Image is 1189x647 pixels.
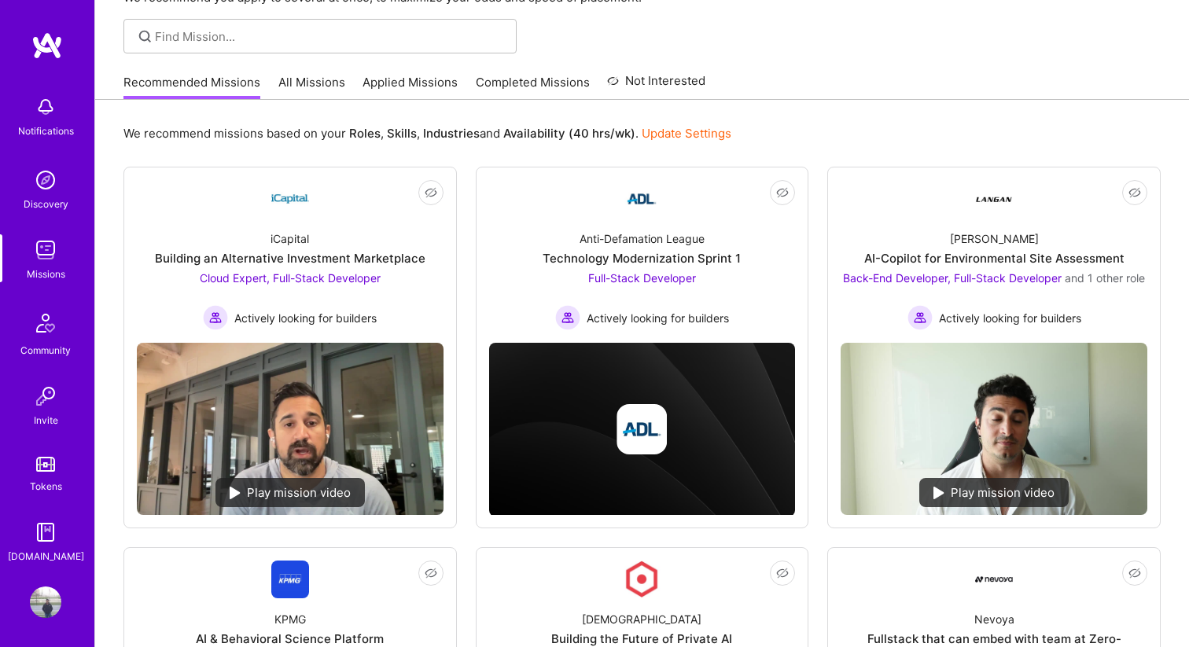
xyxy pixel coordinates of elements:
b: Industries [423,126,480,141]
div: Discovery [24,196,68,212]
img: Company logo [617,404,667,454]
div: iCapital [271,230,309,247]
a: Not Interested [607,72,705,100]
div: [DEMOGRAPHIC_DATA] [582,611,701,627]
a: Applied Missions [363,74,458,100]
a: Update Settings [642,126,731,141]
a: Completed Missions [476,74,590,100]
img: discovery [30,164,61,196]
img: Company Logo [975,561,1013,598]
i: icon EyeClosed [425,186,437,199]
p: We recommend missions based on your , , and . [123,125,731,142]
img: teamwork [30,234,61,266]
img: play [230,487,241,499]
div: Nevoya [974,611,1014,627]
div: Invite [34,412,58,428]
b: Roles [349,126,381,141]
img: Invite [30,380,61,412]
a: Company Logo[PERSON_NAME]AI-Copilot for Environmental Site AssessmentBack-End Developer, Full-Sta... [841,180,1147,330]
img: logo [31,31,63,60]
b: Skills [387,126,417,141]
div: AI & Behavioral Science Platform [196,630,384,647]
div: Missions [27,266,65,282]
a: All Missions [278,74,345,100]
img: Community [27,304,64,342]
i: icon EyeClosed [1128,567,1141,579]
img: bell [30,91,61,123]
a: Company LogoAnti-Defamation LeagueTechnology Modernization Sprint 1Full-Stack Developer Actively ... [489,180,796,330]
img: cover [489,343,796,516]
img: Actively looking for builders [907,305,933,330]
div: Tokens [30,478,62,494]
img: guide book [30,516,61,548]
div: Play mission video [215,478,365,507]
i: icon SearchGrey [136,28,154,46]
img: No Mission [137,343,444,515]
img: User Avatar [30,586,61,618]
img: Company Logo [975,180,1013,218]
div: Technology Modernization Sprint 1 [543,250,741,267]
div: AI-Copilot for Environmental Site Assessment [864,250,1125,267]
span: Full-Stack Developer [588,271,696,285]
div: Play mission video [919,478,1069,507]
i: icon EyeClosed [776,186,789,199]
div: Community [20,342,71,358]
b: Availability (40 hrs/wk) [503,126,635,141]
div: [PERSON_NAME] [950,230,1039,247]
img: tokens [36,457,55,472]
div: [DOMAIN_NAME] [8,548,84,564]
img: No Mission [841,343,1147,515]
img: Actively looking for builders [203,305,228,330]
div: Notifications [18,123,74,139]
i: icon EyeClosed [1128,186,1141,199]
div: Anti-Defamation League [580,230,705,247]
span: Actively looking for builders [939,310,1081,326]
img: Company Logo [271,180,309,218]
img: Company Logo [623,561,661,598]
span: Cloud Expert, Full-Stack Developer [200,271,381,285]
i: icon EyeClosed [425,567,437,579]
a: Company LogoiCapitalBuilding an Alternative Investment MarketplaceCloud Expert, Full-Stack Develo... [137,180,444,330]
img: Actively looking for builders [555,305,580,330]
div: Building an Alternative Investment Marketplace [155,250,425,267]
span: Back-End Developer, Full-Stack Developer [843,271,1062,285]
i: icon EyeClosed [776,567,789,579]
input: Find Mission... [155,28,505,45]
span: and 1 other role [1065,271,1145,285]
a: Recommended Missions [123,74,260,100]
img: play [933,487,944,499]
img: Company Logo [271,561,309,598]
span: Actively looking for builders [587,310,729,326]
div: Building the Future of Private AI [551,630,732,647]
div: KPMG [274,611,306,627]
img: Company Logo [623,180,661,218]
a: User Avatar [26,586,65,618]
span: Actively looking for builders [234,310,377,326]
